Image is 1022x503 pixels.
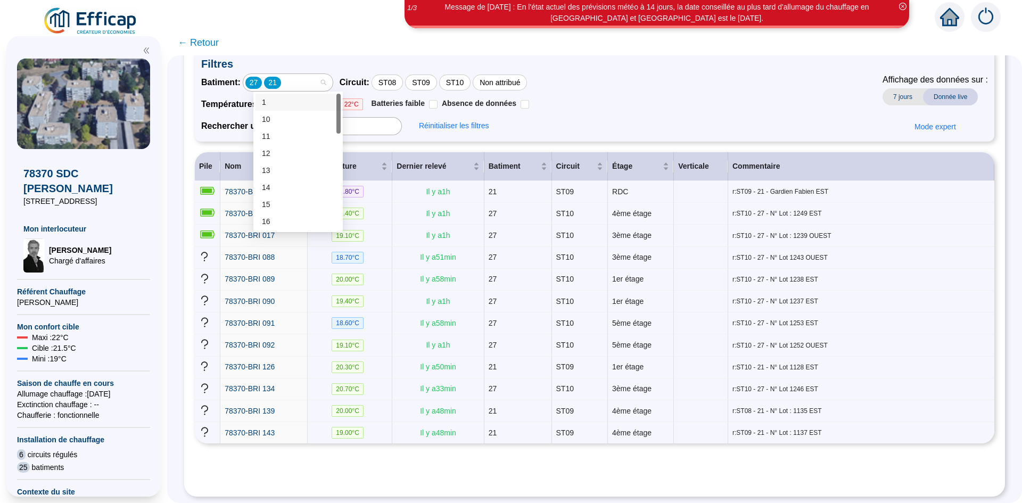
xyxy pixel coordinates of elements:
[17,410,150,420] span: Chaufferie : fonctionnelle
[332,317,364,329] span: 18.60 °C
[250,77,258,88] span: 27
[332,361,364,373] span: 20.30 °C
[225,318,275,329] a: 78370-BRI 091
[489,407,497,415] span: 21
[420,275,456,283] span: Il y a 58 min
[225,383,275,394] a: 78370-BRI 134
[556,209,574,218] span: ST10
[489,275,497,283] span: 27
[199,383,210,394] span: question
[410,117,497,134] button: Réinitialiser les filtres
[262,199,334,210] div: 15
[674,152,728,181] th: Verticale
[923,88,978,105] span: Donnée live
[489,161,539,172] span: Batiment
[256,179,341,196] div: 14
[225,297,275,306] span: 78370-BRI 090
[17,286,150,297] span: Référent Chauffage
[612,341,652,349] span: 5ème étage
[732,363,990,372] span: r:ST10 - 21 - N° Lot 1128 EST
[199,273,210,284] span: question
[262,131,334,142] div: 11
[612,297,644,306] span: 1er étage
[732,209,990,218] span: r:ST10 - 27 - N° Lot : 1249 EST
[420,384,456,393] span: Il y a 33 min
[489,231,497,240] span: 27
[32,462,64,473] span: batiments
[256,128,341,145] div: 11
[225,187,275,196] span: 78370-BRI 002
[489,187,497,196] span: 21
[28,449,77,460] span: circuits régulés
[612,407,652,415] span: 4ème étage
[556,362,574,371] span: ST09
[489,209,497,218] span: 27
[199,339,210,350] span: question
[332,383,364,395] span: 20.70 °C
[732,319,990,327] span: r:ST10 - 27 - N° Lot 1253 EST
[334,98,362,110] span: > 22°C
[225,341,275,349] span: 78370-BRI 092
[489,297,497,306] span: 27
[426,209,450,218] span: Il y a 1 h
[17,389,150,399] span: Allumage chauffage : [DATE]
[23,196,144,207] span: [STREET_ADDRESS]
[225,428,275,437] span: 78370-BRI 143
[332,208,364,219] span: 19.40 °C
[392,152,484,181] th: Dernier relevé
[199,426,210,438] span: question
[556,161,595,172] span: Circuit
[262,97,334,108] div: 1
[556,275,574,283] span: ST10
[225,296,275,307] a: 78370-BRI 090
[17,449,26,460] span: 6
[225,231,275,240] span: 78370-BRI 017
[268,77,277,88] span: 21
[201,120,312,133] span: Rechercher un instrument :
[608,152,674,181] th: Étage
[489,341,497,349] span: 27
[17,486,150,497] span: Contexte du site
[556,384,574,393] span: ST10
[23,224,144,234] span: Mon interlocuteur
[332,230,364,242] span: 19.10 °C
[262,165,334,176] div: 13
[43,6,139,36] img: efficap energie logo
[225,361,275,373] a: 78370-BRI 126
[332,274,364,285] span: 20.00 °C
[262,148,334,159] div: 12
[489,253,497,261] span: 27
[489,384,497,393] span: 27
[612,209,652,218] span: 4ème étage
[612,187,628,196] span: RDC
[419,120,489,131] span: Réinitialiser les filtres
[940,7,959,27] span: home
[397,161,471,172] span: Dernier relevé
[225,340,275,351] a: 78370-BRI 092
[426,341,450,349] span: Il y a 1 h
[420,407,456,415] span: Il y a 48 min
[220,152,308,181] th: Nom
[732,253,990,262] span: r:ST10 - 27 - N° Lot 1243 OUEST
[332,405,364,417] span: 20.00 °C
[225,384,275,393] span: 78370-BRI 134
[225,209,275,218] span: 78370-BRI 016
[407,4,417,12] i: 1 / 3
[426,231,450,240] span: Il y a 1 h
[256,94,341,111] div: 1
[612,384,652,393] span: 3ème étage
[612,275,644,283] span: 1er étage
[225,362,275,371] span: 78370-BRI 126
[256,213,341,230] div: 16
[442,99,516,108] span: Absence de données
[143,47,150,54] span: double-left
[312,161,379,172] span: Température
[556,253,574,261] span: ST10
[420,319,456,327] span: Il y a 58 min
[612,362,644,371] span: 1er étage
[225,319,275,327] span: 78370-BRI 091
[732,428,990,437] span: r:ST09 - 21 - N° Lot : 1137 EST
[256,162,341,179] div: 13
[225,274,275,285] a: 78370-BRI 089
[556,187,574,196] span: ST09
